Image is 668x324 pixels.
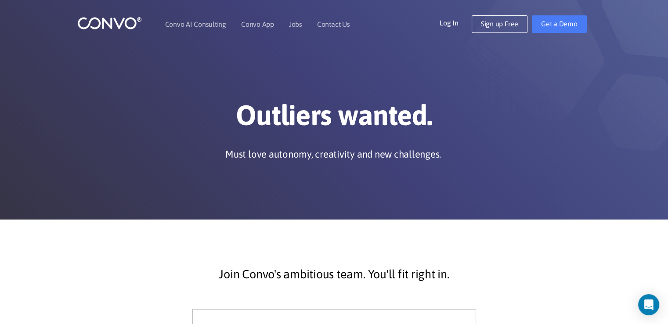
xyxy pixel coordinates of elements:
[241,21,274,28] a: Convo App
[532,15,587,33] a: Get a Demo
[165,21,226,28] a: Convo AI Consulting
[440,15,472,29] a: Log In
[638,294,659,315] div: Open Intercom Messenger
[90,98,578,139] h1: Outliers wanted.
[317,21,350,28] a: Contact Us
[472,15,527,33] a: Sign up Free
[77,16,142,30] img: logo_1.png
[97,263,571,285] p: Join Convo's ambitious team. You'll fit right in.
[289,21,302,28] a: Jobs
[225,148,441,161] p: Must love autonomy, creativity and new challenges.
